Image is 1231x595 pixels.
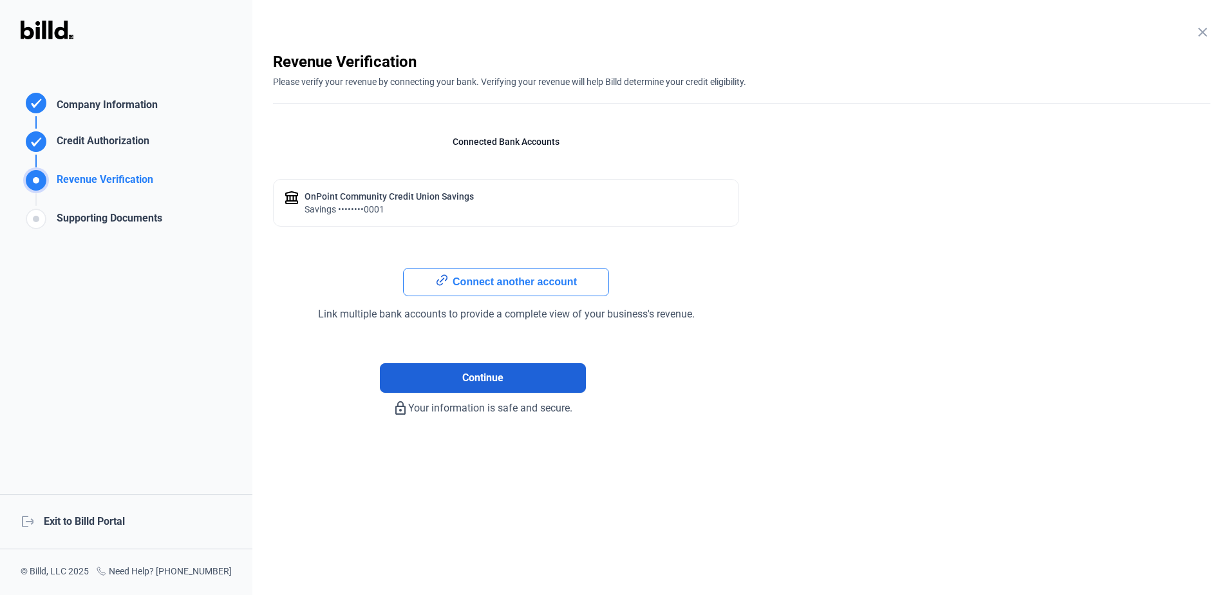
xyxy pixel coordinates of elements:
[453,135,559,148] div: Connected Bank Accounts
[273,72,1210,88] div: Please verify your revenue by connecting your bank. Verifying your revenue will help Billd determ...
[318,307,695,322] div: Link multiple bank accounts to provide a complete view of your business's revenue.
[393,401,408,416] mat-icon: lock_outline
[52,172,153,193] div: Revenue Verification
[403,268,609,296] button: Connect another account
[462,370,503,386] span: Continue
[21,514,33,527] mat-icon: logout
[52,211,162,232] div: Supporting Documents
[21,565,89,580] div: © Billd, LLC 2025
[273,393,692,416] div: Your information is safe and secure.
[380,363,586,393] button: Continue
[305,190,474,203] div: OnPoint Community Credit Union savings
[21,21,73,39] img: Billd Logo
[305,203,474,216] div: savings ••••••••0001
[96,565,232,580] div: Need Help? [PHONE_NUMBER]
[273,52,1210,72] div: Revenue Verification
[52,97,158,116] div: Company Information
[1195,24,1210,40] mat-icon: close
[52,133,149,155] div: Credit Authorization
